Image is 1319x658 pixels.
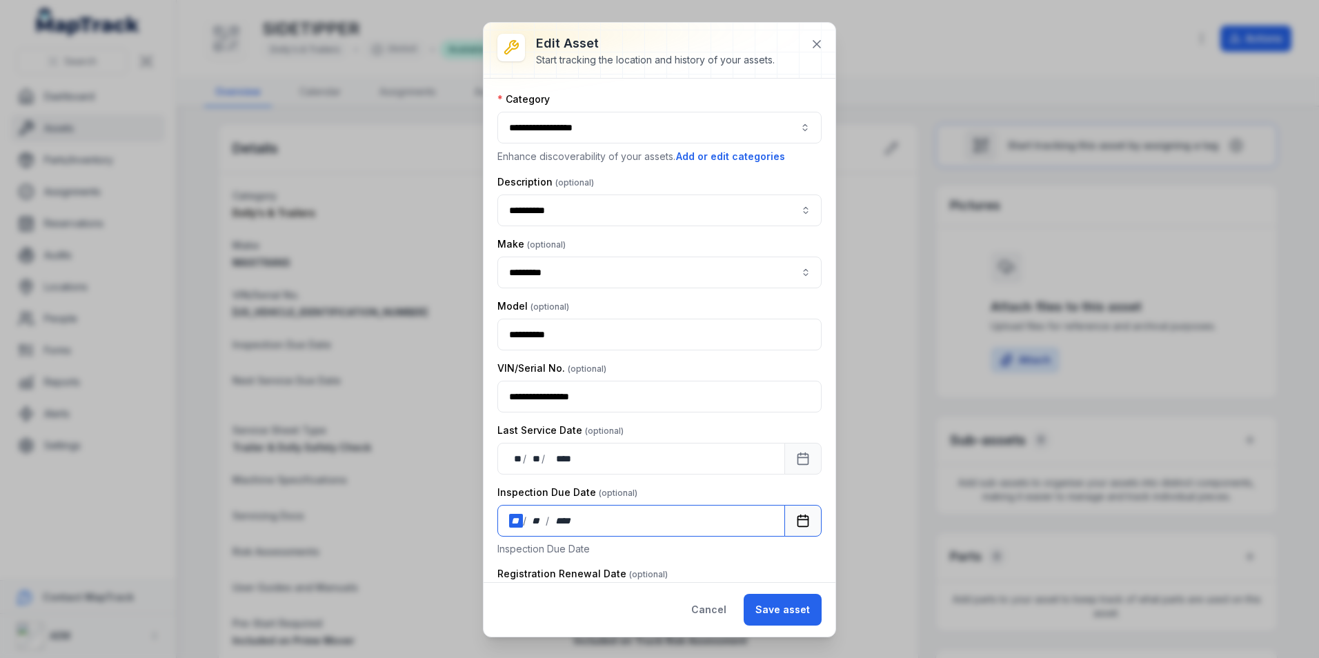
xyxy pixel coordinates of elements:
[523,514,528,528] div: /
[497,542,822,556] p: Inspection Due Date
[542,452,546,466] div: /
[784,443,822,475] button: Calendar
[675,149,786,164] button: Add or edit categories
[536,53,775,67] div: Start tracking the location and history of your assets.
[784,505,822,537] button: Calendar
[497,257,822,288] input: asset-edit:cf[8261eee4-602e-4976-b39b-47b762924e3f]-label
[497,299,569,313] label: Model
[744,594,822,626] button: Save asset
[497,237,566,251] label: Make
[497,486,637,499] label: Inspection Due Date
[497,567,668,581] label: Registration Renewal Date
[546,452,573,466] div: year,
[509,514,523,528] div: day,
[497,149,822,164] p: Enhance discoverability of your assets.
[497,175,594,189] label: Description
[509,452,523,466] div: day,
[528,514,546,528] div: month,
[497,92,550,106] label: Category
[497,423,624,437] label: Last Service Date
[497,361,606,375] label: VIN/Serial No.
[528,452,542,466] div: month,
[551,514,576,528] div: year,
[497,195,822,226] input: asset-edit:description-label
[680,594,738,626] button: Cancel
[546,514,551,528] div: /
[523,452,528,466] div: /
[536,34,775,53] h3: Edit asset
